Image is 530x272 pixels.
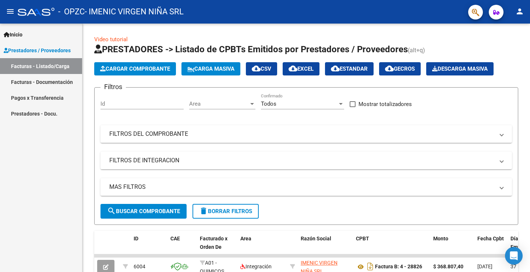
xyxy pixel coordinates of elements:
[375,264,422,270] strong: Factura B: 4 - 28826
[181,62,240,75] button: Carga Masiva
[298,231,353,263] datatable-header-cell: Razón Social
[385,64,394,73] mat-icon: cloud_download
[408,47,425,54] span: (alt+q)
[100,66,170,72] span: Cargar Comprobante
[199,208,252,215] span: Borrar Filtros
[134,236,138,241] span: ID
[100,152,512,169] mat-expansion-panel-header: FILTROS DE INTEGRACION
[433,264,463,269] strong: $ 368.807,40
[261,100,276,107] span: Todos
[331,66,368,72] span: Estandar
[240,236,251,241] span: Area
[107,208,180,215] span: Buscar Comprobante
[331,64,340,73] mat-icon: cloud_download
[283,62,319,75] button: EXCEL
[505,247,523,265] div: Open Intercom Messenger
[187,66,234,72] span: Carga Masiva
[252,64,261,73] mat-icon: cloud_download
[430,231,474,263] datatable-header-cell: Monto
[353,231,430,263] datatable-header-cell: CPBT
[100,178,512,196] mat-expansion-panel-header: MAS FILTROS
[240,264,272,269] span: Integración
[289,64,297,73] mat-icon: cloud_download
[477,264,492,269] span: [DATE]
[301,236,331,241] span: Razón Social
[94,44,408,54] span: PRESTADORES -> Listado de CPBTs Emitidos por Prestadores / Proveedores
[426,62,494,75] button: Descarga Masiva
[474,231,508,263] datatable-header-cell: Fecha Cpbt
[426,62,494,75] app-download-masive: Descarga masiva de comprobantes (adjuntos)
[358,100,412,109] span: Mostrar totalizadores
[131,231,167,263] datatable-header-cell: ID
[134,264,145,269] span: 6004
[246,62,277,75] button: CSV
[189,100,249,107] span: Area
[432,66,488,72] span: Descarga Masiva
[170,236,180,241] span: CAE
[192,204,259,219] button: Borrar Filtros
[109,183,494,191] mat-panel-title: MAS FILTROS
[100,82,126,92] h3: Filtros
[94,36,128,43] a: Video tutorial
[109,156,494,165] mat-panel-title: FILTROS DE INTEGRACION
[200,236,227,250] span: Facturado x Orden De
[356,236,369,241] span: CPBT
[325,62,374,75] button: Estandar
[237,231,287,263] datatable-header-cell: Area
[379,62,421,75] button: Gecros
[385,66,415,72] span: Gecros
[4,31,22,39] span: Inicio
[94,62,176,75] button: Cargar Comprobante
[477,236,504,241] span: Fecha Cpbt
[109,130,494,138] mat-panel-title: FILTROS DEL COMPROBANTE
[510,264,516,269] span: 37
[197,231,237,263] datatable-header-cell: Facturado x Orden De
[167,231,197,263] datatable-header-cell: CAE
[515,7,524,16] mat-icon: person
[289,66,314,72] span: EXCEL
[4,46,71,54] span: Prestadores / Proveedores
[100,125,512,143] mat-expansion-panel-header: FILTROS DEL COMPROBANTE
[107,206,116,215] mat-icon: search
[433,236,448,241] span: Monto
[100,204,187,219] button: Buscar Comprobante
[6,7,15,16] mat-icon: menu
[85,4,184,20] span: - IMENIC VIRGEN NIÑA SRL
[199,206,208,215] mat-icon: delete
[58,4,85,20] span: - OPZC
[252,66,271,72] span: CSV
